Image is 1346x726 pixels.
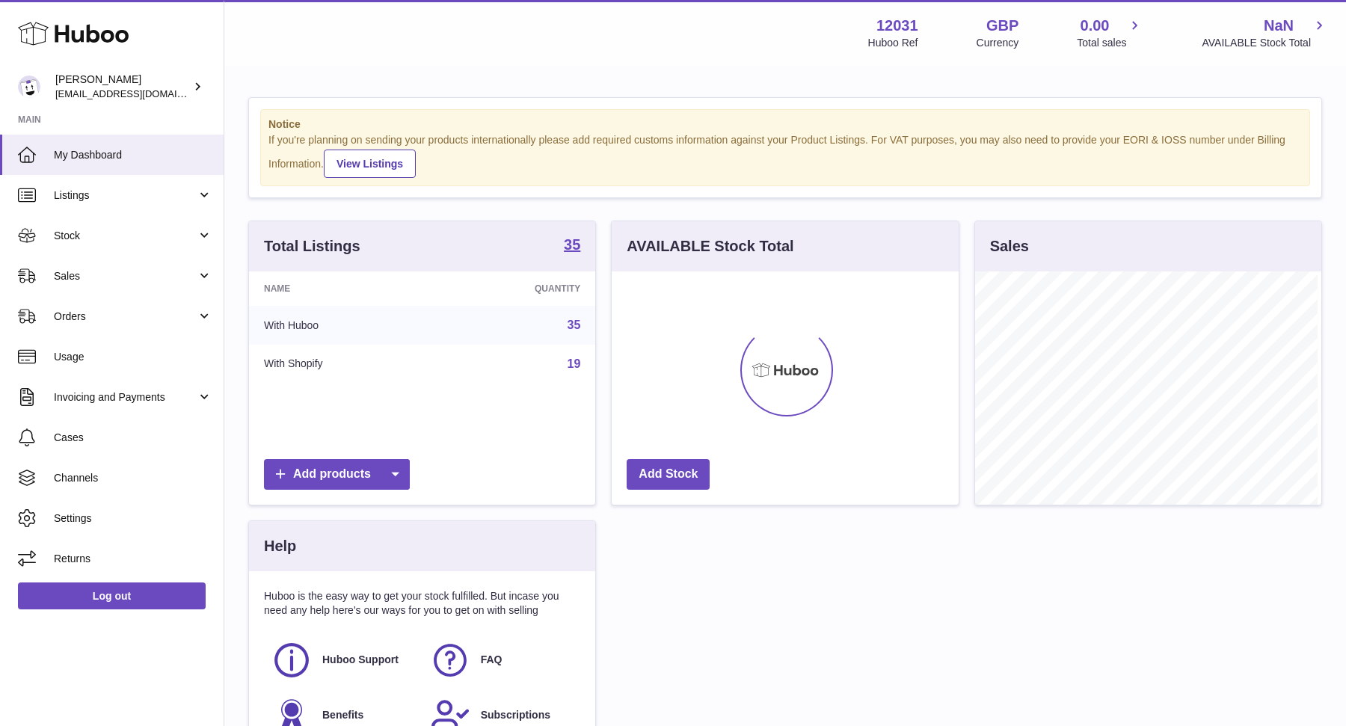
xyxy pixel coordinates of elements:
[1202,36,1328,50] span: AVAILABLE Stock Total
[249,306,436,345] td: With Huboo
[249,271,436,306] th: Name
[18,582,206,609] a: Log out
[627,459,710,490] a: Add Stock
[1202,16,1328,50] a: NaN AVAILABLE Stock Total
[54,269,197,283] span: Sales
[436,271,596,306] th: Quantity
[564,237,580,255] a: 35
[55,73,190,101] div: [PERSON_NAME]
[54,350,212,364] span: Usage
[249,345,436,384] td: With Shopify
[868,36,918,50] div: Huboo Ref
[1081,16,1127,36] span: 0.00
[54,390,197,404] span: Invoicing and Payments
[264,536,296,556] h3: Help
[322,708,363,722] span: Benefits
[564,237,580,252] strong: 35
[18,76,40,98] img: admin@makewellforyou.com
[54,552,212,566] span: Returns
[1077,36,1143,50] span: Total sales
[324,150,416,178] a: View Listings
[1264,16,1311,36] span: NaN
[568,319,581,331] a: 35
[627,236,793,256] h3: AVAILABLE Stock Total
[264,589,580,618] p: Huboo is the easy way to get your stock fulfilled. But incase you need any help here's our ways f...
[264,236,360,256] h3: Total Listings
[264,459,410,490] a: Add products
[322,653,399,667] span: Huboo Support
[54,471,212,485] span: Channels
[568,357,581,370] a: 19
[54,148,212,162] span: My Dashboard
[481,653,503,667] span: FAQ
[1077,16,1143,50] a: 0.00 Total sales
[271,640,415,680] a: Huboo Support
[876,16,918,36] strong: 12031
[54,188,197,203] span: Listings
[977,36,1019,50] div: Currency
[54,229,197,243] span: Stock
[54,511,212,526] span: Settings
[54,431,212,445] span: Cases
[268,133,1302,178] div: If you're planning on sending your products internationally please add required customs informati...
[54,310,197,324] span: Orders
[481,708,550,722] span: Subscriptions
[55,87,220,99] span: [EMAIL_ADDRESS][DOMAIN_NAME]
[986,16,1018,36] strong: GBP
[268,117,1302,132] strong: Notice
[990,236,1029,256] h3: Sales
[430,640,574,680] a: FAQ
